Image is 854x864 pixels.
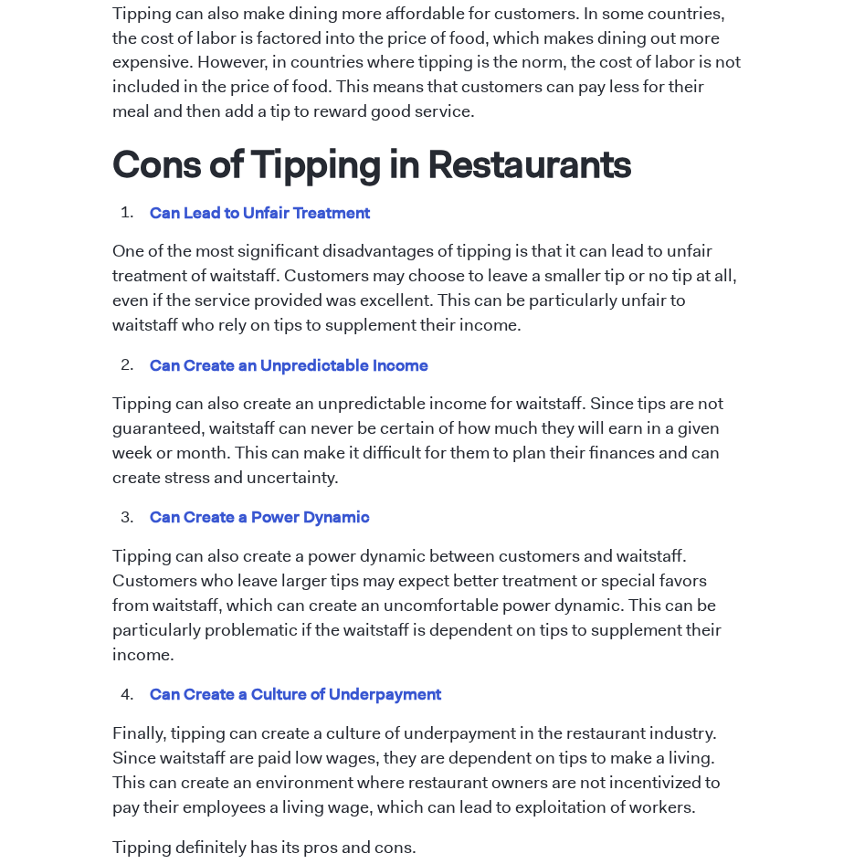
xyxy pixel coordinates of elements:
h1: Cons of Tipping in Restaurants [112,140,743,187]
p: Tipping can also make dining more affordable for customers. In some countries, the cost of labor ... [112,2,743,125]
mark: Can Create an Unpredictable Income [147,351,432,379]
mark: Can Create a Power Dynamic [147,502,374,531]
mark: Can Create a Culture of Underpayment [147,680,445,708]
p: One of the most significant disadvantages of tipping is that it can lead to unfair treatment of w... [112,239,743,338]
mark: Can Lead to Unfair Treatment [147,198,374,227]
p: Tipping definitely has its pros and cons. [112,836,743,860]
p: Tipping can also create a power dynamic between customers and waitstaff. Customers who leave larg... [112,544,743,668]
p: Finally, tipping can create a culture of underpayment in the restaurant industry. Since waitstaff... [112,722,743,820]
p: Tipping can also create an unpredictable income for waitstaff. Since tips are not guaranteed, wai... [112,392,743,490]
